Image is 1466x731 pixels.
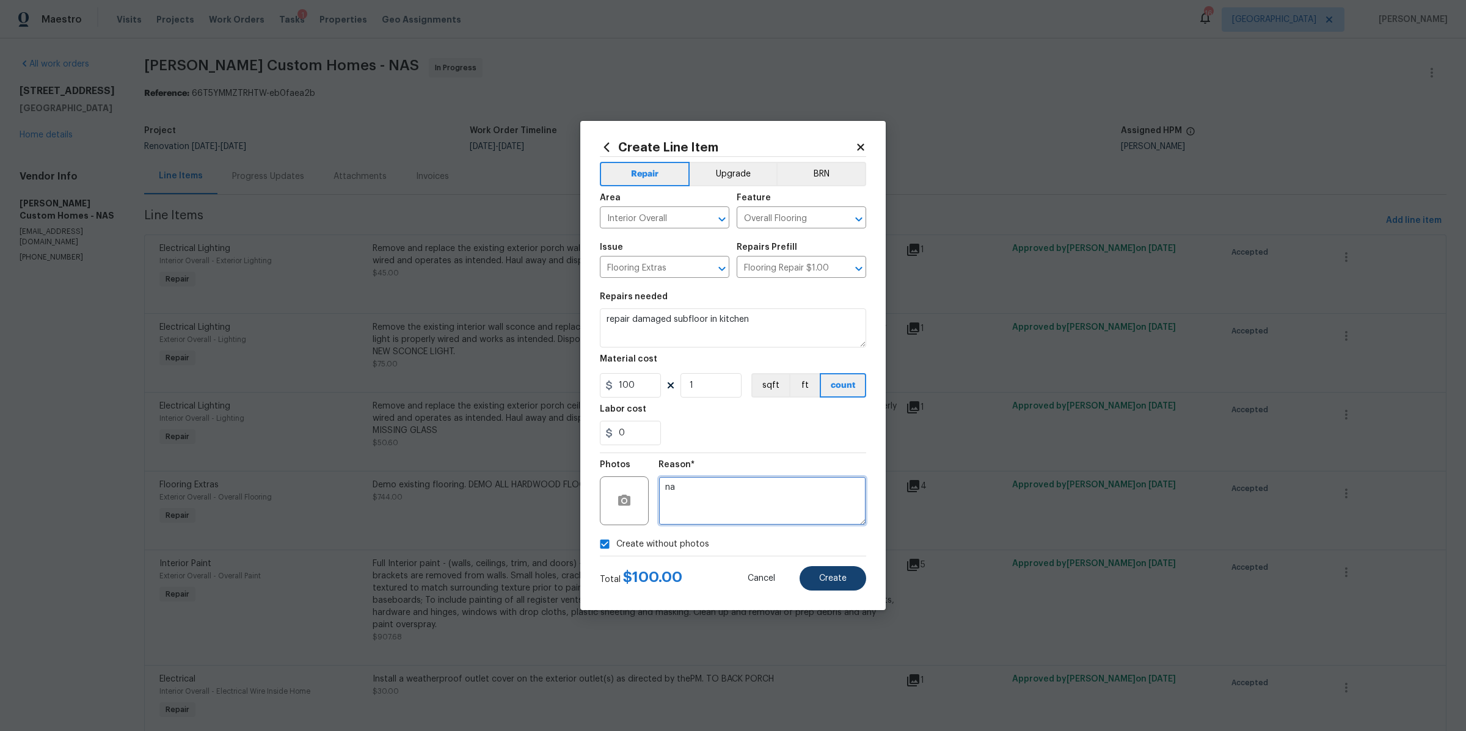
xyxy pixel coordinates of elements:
h5: Material cost [600,355,657,363]
button: Repair [600,162,690,186]
h5: Photos [600,460,630,469]
h5: Labor cost [600,405,646,413]
button: ft [789,373,820,398]
button: Open [713,211,731,228]
button: BRN [776,162,866,186]
button: Open [850,260,867,277]
textarea: na [658,476,866,525]
h2: Create Line Item [600,140,855,154]
button: count [820,373,866,398]
h5: Issue [600,243,623,252]
button: Upgrade [690,162,777,186]
h5: Reason* [658,460,695,469]
button: Create [800,566,866,591]
h5: Repairs needed [600,293,668,301]
span: Cancel [748,574,775,583]
h5: Repairs Prefill [737,243,797,252]
span: $ 100.00 [623,570,682,584]
button: Open [713,260,731,277]
span: Create [819,574,847,583]
h5: Area [600,194,621,202]
textarea: repair damaged subfloor in kitchen [600,308,866,347]
h5: Feature [737,194,771,202]
span: Create without photos [616,538,709,551]
div: Total [600,571,682,586]
button: sqft [751,373,789,398]
button: Cancel [728,566,795,591]
button: Open [850,211,867,228]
